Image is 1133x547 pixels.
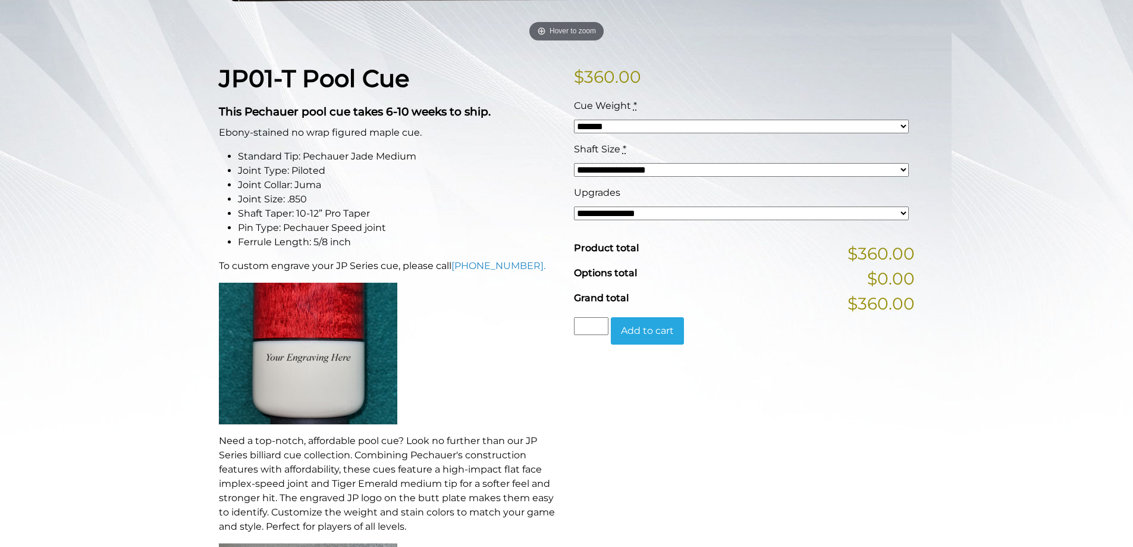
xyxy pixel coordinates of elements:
[238,149,560,164] li: Standard Tip: Pechauer Jade Medium
[238,164,560,178] li: Joint Type: Piloted
[848,241,915,266] span: $360.00
[238,207,560,221] li: Shaft Taper: 10-12” Pro Taper
[848,291,915,316] span: $360.00
[219,259,560,273] p: To custom engrave your JP Series cue, please call
[219,283,397,424] img: An image of a cue butt with the words "YOUR ENGRAVING HERE".
[574,100,631,111] span: Cue Weight
[238,235,560,249] li: Ferrule Length: 5/8 inch
[238,221,560,235] li: Pin Type: Pechauer Speed joint
[574,67,584,87] span: $
[219,105,491,118] strong: This Pechauer pool cue takes 6-10 weeks to ship.
[867,266,915,291] span: $0.00
[574,143,620,155] span: Shaft Size
[238,178,560,192] li: Joint Collar: Juma
[574,242,639,254] span: Product total
[238,192,560,207] li: Joint Size: .850
[623,143,626,155] abbr: required
[574,292,629,304] span: Grand total
[451,260,545,271] a: [PHONE_NUMBER].
[611,317,684,345] button: Add to cart
[219,64,409,93] strong: JP01-T Pool Cue
[633,100,637,111] abbr: required
[219,434,560,534] p: Need a top-notch, affordable pool cue? Look no further than our JP Series billiard cue collection...
[574,317,608,335] input: Product quantity
[574,267,637,279] span: Options total
[219,126,560,140] p: Ebony-stained no wrap figured maple cue.
[574,67,641,87] bdi: 360.00
[574,187,620,198] span: Upgrades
